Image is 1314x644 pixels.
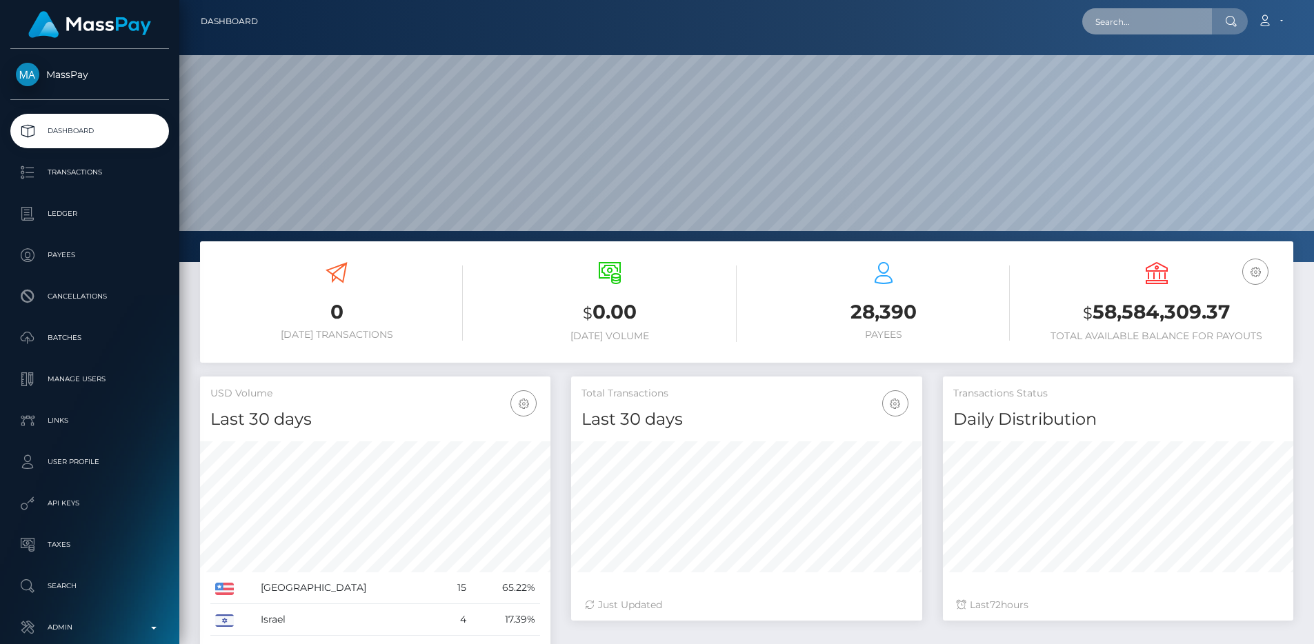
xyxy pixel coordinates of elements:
[10,114,169,148] a: Dashboard
[210,299,463,325] h3: 0
[757,329,1010,341] h6: Payees
[16,369,163,390] p: Manage Users
[16,452,163,472] p: User Profile
[16,245,163,265] p: Payees
[581,407,911,432] h4: Last 30 days
[16,576,163,596] p: Search
[210,329,463,341] h6: [DATE] Transactions
[210,387,540,401] h5: USD Volume
[215,614,234,627] img: IL.png
[10,238,169,272] a: Payees
[256,604,441,636] td: Israel
[16,286,163,307] p: Cancellations
[215,583,234,595] img: US.png
[10,403,169,438] a: Links
[16,328,163,348] p: Batches
[441,572,471,604] td: 15
[10,527,169,562] a: Taxes
[16,203,163,224] p: Ledger
[757,299,1010,325] h3: 28,390
[953,387,1283,401] h5: Transactions Status
[585,598,908,612] div: Just Updated
[10,197,169,231] a: Ledger
[990,598,1001,611] span: 72
[484,330,736,342] h6: [DATE] Volume
[10,486,169,521] a: API Keys
[471,572,540,604] td: 65.22%
[10,279,169,314] a: Cancellations
[10,68,169,81] span: MassPay
[210,407,540,432] h4: Last 30 days
[10,155,169,190] a: Transactions
[28,11,151,38] img: MassPay Logo
[1083,303,1093,323] small: $
[441,604,471,636] td: 4
[10,445,169,479] a: User Profile
[1082,8,1212,34] input: Search...
[16,534,163,555] p: Taxes
[256,572,441,604] td: [GEOGRAPHIC_DATA]
[471,604,540,636] td: 17.39%
[484,299,736,327] h3: 0.00
[583,303,593,323] small: $
[16,493,163,514] p: API Keys
[10,362,169,396] a: Manage Users
[16,121,163,141] p: Dashboard
[1031,330,1283,342] h6: Total Available Balance for Payouts
[10,569,169,603] a: Search
[1031,299,1283,327] h3: 58,584,309.37
[16,162,163,183] p: Transactions
[581,387,911,401] h5: Total Transactions
[16,63,39,86] img: MassPay
[953,407,1283,432] h4: Daily Distribution
[10,321,169,355] a: Batches
[957,598,1280,612] div: Last hours
[16,617,163,638] p: Admin
[201,7,258,36] a: Dashboard
[16,410,163,431] p: Links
